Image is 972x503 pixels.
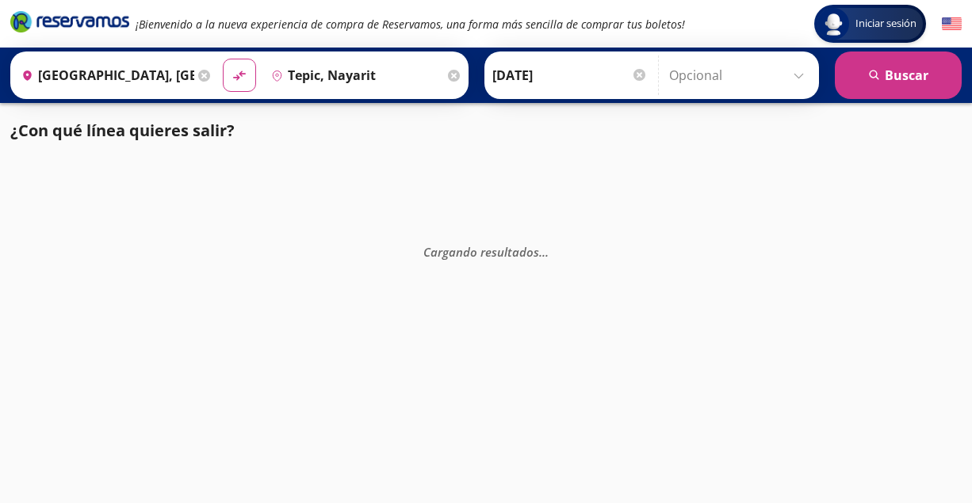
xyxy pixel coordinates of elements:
[849,16,923,32] span: Iniciar sesión
[10,119,235,143] p: ¿Con qué línea quieres salir?
[10,10,129,38] a: Brand Logo
[15,55,194,95] input: Buscar Origen
[10,10,129,33] i: Brand Logo
[265,55,444,95] input: Buscar Destino
[835,51,962,99] button: Buscar
[492,55,648,95] input: Elegir Fecha
[942,14,962,34] button: English
[539,243,542,259] span: .
[545,243,549,259] span: .
[542,243,545,259] span: .
[423,243,549,259] em: Cargando resultados
[669,55,811,95] input: Opcional
[136,17,685,32] em: ¡Bienvenido a la nueva experiencia de compra de Reservamos, una forma más sencilla de comprar tus...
